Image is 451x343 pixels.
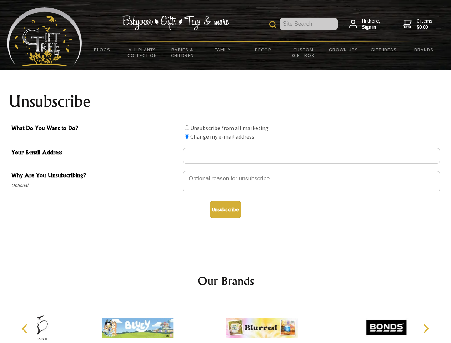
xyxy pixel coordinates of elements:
[11,181,179,190] span: Optional
[269,21,276,28] img: product search
[11,124,179,134] span: What Do You Want to Do?
[185,125,189,130] input: What Do You Want to Do?
[203,42,243,57] a: Family
[14,272,437,289] h2: Our Brands
[82,42,122,57] a: BLOGS
[9,93,443,110] h1: Unsubscribe
[7,7,82,66] img: Babyware - Gifts - Toys and more...
[18,321,34,337] button: Previous
[243,42,283,57] a: Decor
[404,42,444,57] a: Brands
[403,18,432,30] a: 0 items$0.00
[349,18,380,30] a: Hi there,Sign in
[283,42,324,63] a: Custom Gift Box
[162,42,203,63] a: Babies & Children
[183,171,440,192] textarea: Why Are You Unsubscribing?
[418,321,434,337] button: Next
[323,42,364,57] a: Grown Ups
[280,18,338,30] input: Site Search
[122,42,163,63] a: All Plants Collection
[190,124,269,131] label: Unsubscribe from all marketing
[11,148,179,158] span: Your E-mail Address
[417,24,432,30] strong: $0.00
[122,15,229,30] img: Babywear - Gifts - Toys & more
[185,134,189,139] input: What Do You Want to Do?
[417,18,432,30] span: 0 items
[362,18,380,30] span: Hi there,
[190,133,254,140] label: Change my e-mail address
[362,24,380,30] strong: Sign in
[364,42,404,57] a: Gift Ideas
[210,201,241,218] button: Unsubscribe
[11,171,179,181] span: Why Are You Unsubscribing?
[183,148,440,164] input: Your E-mail Address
